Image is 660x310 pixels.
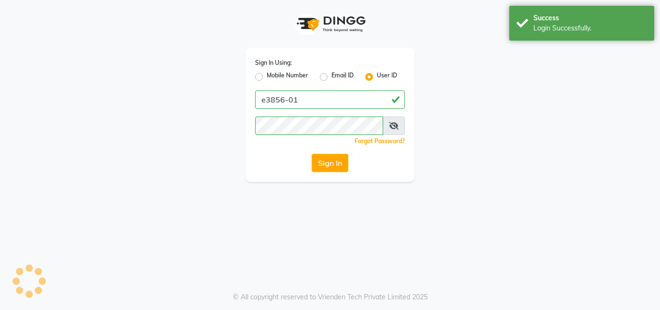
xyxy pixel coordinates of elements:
a: Forgot Password? [355,137,405,145]
label: Email ID [331,71,354,83]
div: Login Successfully. [533,23,647,33]
input: Username [255,117,383,135]
img: logo1.svg [291,10,369,38]
input: Username [255,90,405,109]
label: User ID [377,71,397,83]
button: Sign In [312,154,348,172]
div: Success [533,13,647,23]
label: Sign In Using: [255,59,292,67]
label: Mobile Number [267,71,308,83]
